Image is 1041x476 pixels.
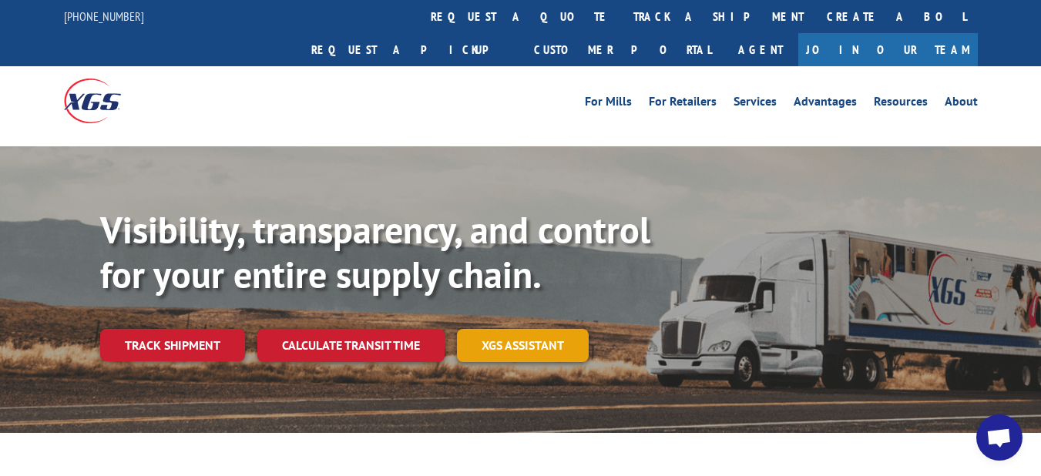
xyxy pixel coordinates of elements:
[64,8,144,24] a: [PHONE_NUMBER]
[100,206,650,298] b: Visibility, transparency, and control for your entire supply chain.
[585,96,632,112] a: For Mills
[798,33,978,66] a: Join Our Team
[945,96,978,112] a: About
[649,96,717,112] a: For Retailers
[874,96,928,112] a: Resources
[457,329,589,362] a: XGS ASSISTANT
[734,96,777,112] a: Services
[723,33,798,66] a: Agent
[100,329,245,361] a: Track shipment
[300,33,522,66] a: Request a pickup
[976,414,1023,461] a: Open chat
[257,329,445,362] a: Calculate transit time
[794,96,857,112] a: Advantages
[522,33,723,66] a: Customer Portal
